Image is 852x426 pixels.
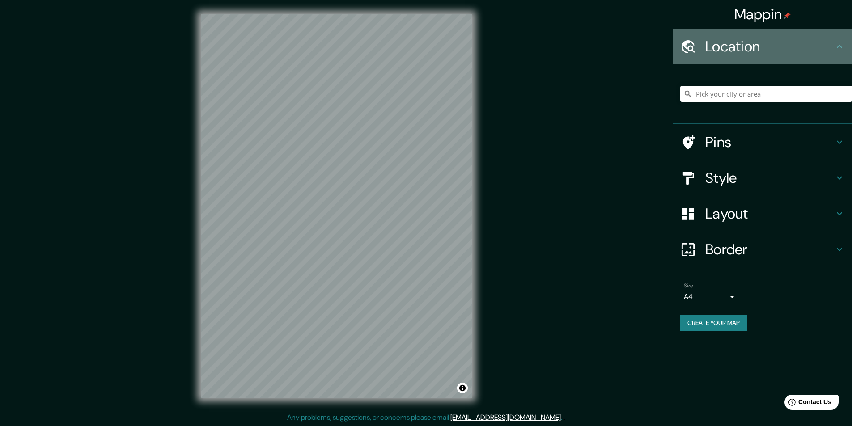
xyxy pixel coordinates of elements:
div: Border [673,232,852,267]
label: Size [684,282,693,290]
h4: Pins [705,133,834,151]
a: [EMAIL_ADDRESS][DOMAIN_NAME] [450,413,561,422]
h4: Mappin [734,5,791,23]
div: Pins [673,124,852,160]
h4: Style [705,169,834,187]
img: pin-icon.png [784,12,791,19]
p: Any problems, suggestions, or concerns please email . [287,412,562,423]
div: Location [673,29,852,64]
h4: Location [705,38,834,55]
div: A4 [684,290,738,304]
iframe: Help widget launcher [772,391,842,416]
div: . [562,412,564,423]
div: . [564,412,565,423]
h4: Border [705,240,834,258]
button: Create your map [680,315,747,331]
input: Pick your city or area [680,86,852,102]
button: Toggle attribution [457,383,468,393]
div: Style [673,160,852,196]
h4: Layout [705,205,834,223]
canvas: Map [201,14,472,398]
div: Layout [673,196,852,232]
